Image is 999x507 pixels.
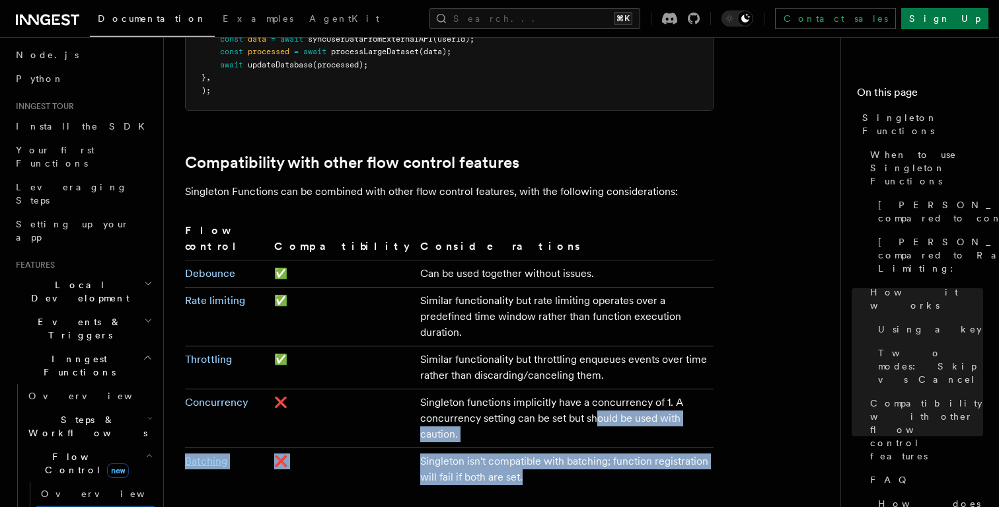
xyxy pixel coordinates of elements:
span: await [280,34,303,44]
td: Singleton functions implicitly have a concurrency of 1. A concurrency setting can be set but shou... [415,389,714,448]
span: updateDatabase [248,60,313,69]
button: Flow Controlnew [23,445,155,482]
span: Flow Control [23,450,145,477]
button: Inngest Functions [11,347,155,384]
a: Examples [215,4,301,36]
span: processed [248,47,289,56]
th: Flow control [185,222,269,260]
button: Events & Triggers [11,310,155,347]
a: How it works [865,280,983,317]
span: syncUserDataFromExternalAPI [308,34,433,44]
span: Overview [28,391,165,401]
span: const [220,34,243,44]
span: processLargeDataset [331,47,419,56]
a: Sign Up [901,8,988,29]
a: Setting up your app [11,212,155,249]
span: ); [202,86,211,95]
a: Compatibility with other flow control features [185,153,519,172]
td: ❌ [269,389,415,448]
h4: On this page [857,85,983,106]
a: Install the SDK [11,114,155,138]
td: ✅ [269,346,415,389]
button: Steps & Workflows [23,408,155,445]
span: AgentKit [309,13,379,24]
button: Search...⌘K [429,8,640,29]
span: When to use Singleton Functions [870,148,983,188]
span: Setting up your app [16,219,129,243]
span: Using a key [878,323,982,336]
a: Two modes: Skip vs Cancel [873,341,983,391]
span: = [271,34,276,44]
a: Your first Functions [11,138,155,175]
a: [PERSON_NAME] compared to Rate Limiting: [873,230,983,280]
span: Compatibility with other flow control features [870,397,983,463]
td: ✅ [269,260,415,288]
th: Considerations [415,222,714,260]
span: How it works [870,286,983,312]
span: FAQ [870,473,913,487]
span: await [303,47,326,56]
a: Singleton Functions [857,106,983,143]
span: Install the SDK [16,121,153,132]
span: } [202,73,206,82]
button: Local Development [11,273,155,310]
a: FAQ [865,468,983,492]
td: Similar functionality but rate limiting operates over a predefined time window rather than functi... [415,288,714,346]
a: Leveraging Steps [11,175,155,212]
span: Inngest tour [11,101,74,112]
a: Batching [185,455,227,467]
span: Leveraging Steps [16,182,128,206]
span: Overview [41,488,177,499]
span: Singleton Functions [862,111,983,137]
span: Features [11,260,55,270]
span: new [107,463,129,478]
a: Using a key [873,317,983,341]
span: Your first Functions [16,145,94,169]
span: Steps & Workflows [23,413,147,440]
span: (processed); [313,60,368,69]
a: Documentation [90,4,215,37]
span: Node.js [16,50,79,60]
span: Local Development [11,278,144,305]
span: , [206,73,211,82]
span: Two modes: Skip vs Cancel [878,346,983,386]
button: Toggle dark mode [721,11,753,26]
a: Rate limiting [185,294,245,307]
td: Can be used together without issues. [415,260,714,288]
span: Inngest Functions [11,352,143,379]
p: Singleton Functions can be combined with other flow control features, with the following consider... [185,182,714,201]
span: Events & Triggers [11,315,144,342]
a: Overview [36,482,155,506]
a: Contact sales [775,8,896,29]
a: AgentKit [301,4,387,36]
span: (userId); [433,34,474,44]
kbd: ⌘K [614,12,632,25]
span: (data); [419,47,451,56]
a: Throttling [185,353,232,366]
span: = [294,47,299,56]
a: [PERSON_NAME] compared to concurrency: [873,193,983,230]
td: ✅ [269,288,415,346]
a: Compatibility with other flow control features [865,391,983,468]
th: Compatibility [269,222,415,260]
a: Overview [23,384,155,408]
span: data [248,34,266,44]
a: Node.js [11,43,155,67]
td: Similar functionality but throttling enqueues events over time rather than discarding/canceling t... [415,346,714,389]
a: Debounce [185,267,235,280]
a: Concurrency [185,396,248,409]
span: Python [16,73,64,84]
td: Singleton isn't compatible with batching; function registration will fail if both are set. [415,448,714,491]
span: await [220,60,243,69]
td: ❌ [269,448,415,491]
span: const [220,47,243,56]
a: When to use Singleton Functions [865,143,983,193]
span: Documentation [98,13,207,24]
a: Python [11,67,155,91]
span: Examples [223,13,293,24]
